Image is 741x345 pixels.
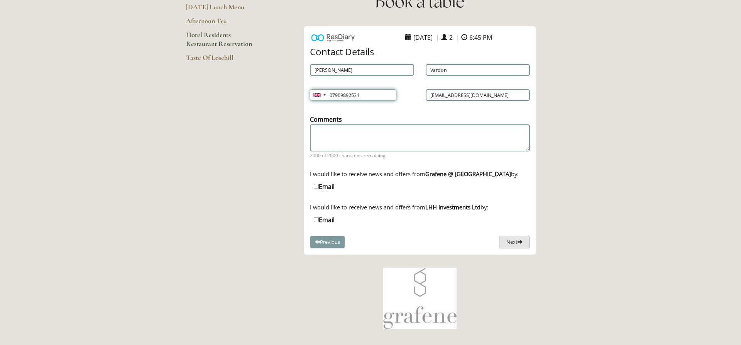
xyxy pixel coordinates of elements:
[467,31,494,44] span: 6:45 PM
[310,89,396,101] input: Mobile Number
[411,31,435,44] span: [DATE]
[436,33,440,42] span: |
[314,216,335,224] label: Email
[186,17,260,31] a: Afternoon Tea
[186,53,260,67] a: Taste Of Losehill
[310,152,530,159] span: 2000 of 2000 characters remaining
[186,3,260,17] a: [DATE] Lunch Menu
[310,47,530,57] h4: Contact Details
[499,236,530,248] button: Next
[310,64,414,76] input: First Name
[311,32,355,43] img: Powered by ResDiary
[314,217,319,222] input: Email
[310,115,342,124] label: Comments
[310,203,530,211] div: I would like to receive news and offers from by:
[310,90,328,100] div: United Kingdom: +44
[426,64,530,76] input: Last Name
[186,31,260,53] a: Hotel Residents Restaurant Reservation
[425,203,480,211] strong: LHH Investments Ltd
[456,33,460,42] span: |
[310,236,345,248] button: Previous
[426,89,530,101] input: Email Address
[314,182,335,191] label: Email
[383,268,457,329] img: Book a table at Grafene Restaurant @ Losehill
[447,31,455,44] span: 2
[425,170,511,178] strong: Grafene @ [GEOGRAPHIC_DATA]
[310,170,530,178] div: I would like to receive news and offers from by:
[314,184,319,189] input: Email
